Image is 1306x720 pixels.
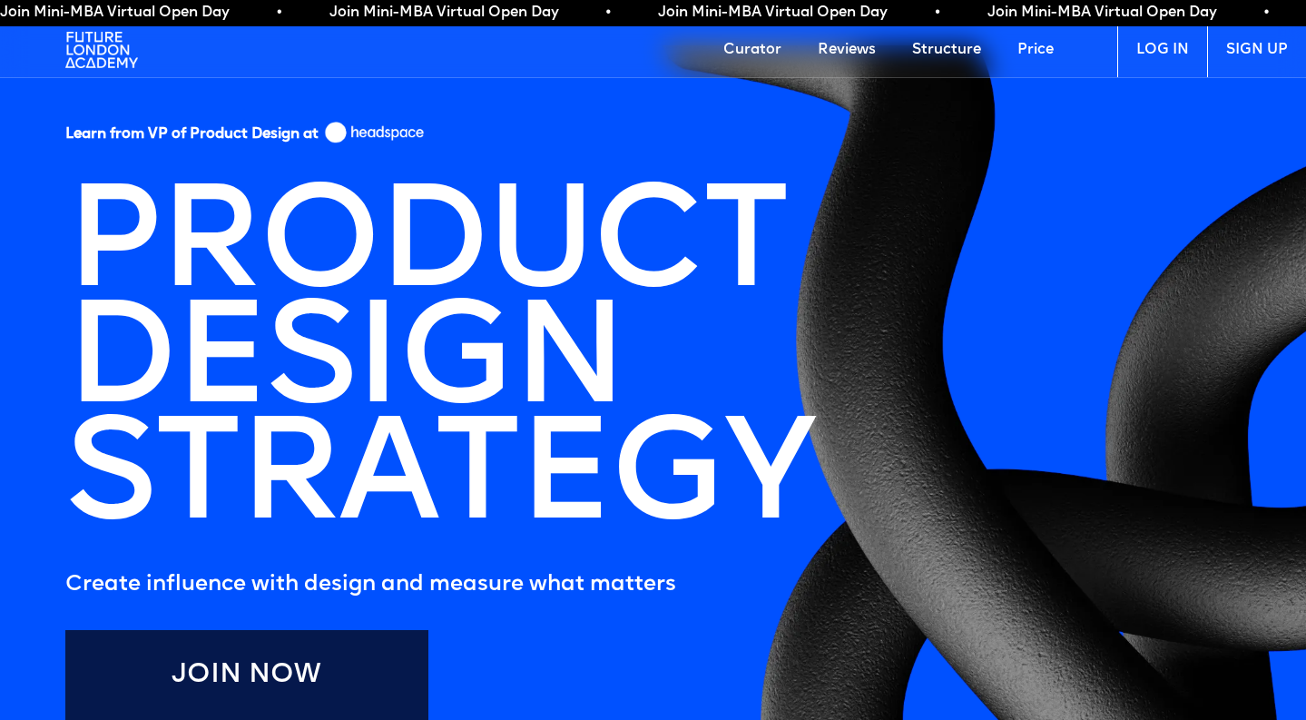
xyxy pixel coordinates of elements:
h5: Learn from VP of Product Design at [65,125,319,150]
a: SIGN UP [1207,23,1306,77]
a: Structure [894,23,999,77]
a: LOG IN [1117,23,1207,77]
span: • [269,4,274,22]
span: • [1256,4,1262,22]
a: Reviews [800,23,894,77]
span: • [927,4,932,22]
h1: PRODUCT DESIGN STRATEGY [47,173,831,557]
h5: Create influence with design and measure what matters [65,567,831,603]
a: Price [999,23,1072,77]
span: • [598,4,604,22]
a: Curator [705,23,800,77]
